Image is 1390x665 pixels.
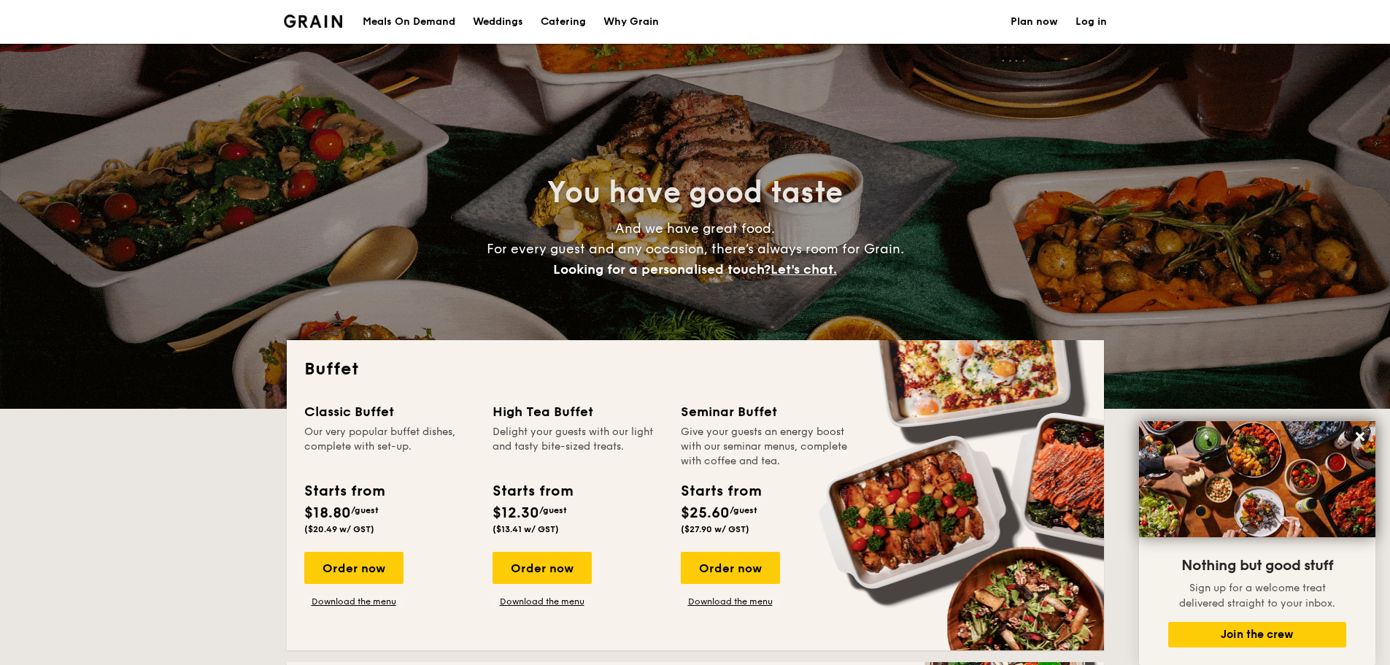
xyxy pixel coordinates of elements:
span: You have good taste [547,175,843,210]
span: $25.60 [681,504,730,522]
span: /guest [539,505,567,515]
img: DSC07876-Edit02-Large.jpeg [1139,421,1375,537]
a: Download the menu [681,596,780,607]
h2: Buffet [304,358,1086,381]
div: Starts from [493,480,572,502]
button: Join the crew [1168,622,1346,647]
span: /guest [730,505,757,515]
span: $12.30 [493,504,539,522]
div: Give your guests an energy boost with our seminar menus, complete with coffee and tea. [681,425,852,469]
div: Delight your guests with our light and tasty bite-sized treats. [493,425,663,469]
div: Order now [493,552,592,584]
div: Classic Buffet [304,401,475,422]
span: Let's chat. [771,261,837,277]
span: ($20.49 w/ GST) [304,524,374,534]
span: ($27.90 w/ GST) [681,524,749,534]
a: Download the menu [304,596,404,607]
div: Starts from [681,480,760,502]
span: ($13.41 w/ GST) [493,524,559,534]
div: High Tea Buffet [493,401,663,422]
span: Looking for a personalised touch? [553,261,771,277]
div: Order now [304,552,404,584]
div: Starts from [304,480,384,502]
div: Our very popular buffet dishes, complete with set-up. [304,425,475,469]
span: /guest [351,505,379,515]
span: And we have great food. For every guest and any occasion, there’s always room for Grain. [487,220,904,277]
a: Logotype [284,15,343,28]
span: Sign up for a welcome treat delivered straight to your inbox. [1179,582,1335,610]
img: Grain [284,15,343,28]
span: $18.80 [304,504,351,522]
a: Download the menu [493,596,592,607]
div: Seminar Buffet [681,401,852,422]
div: Order now [681,552,780,584]
span: Nothing but good stuff [1181,557,1333,574]
button: Close [1348,425,1372,448]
